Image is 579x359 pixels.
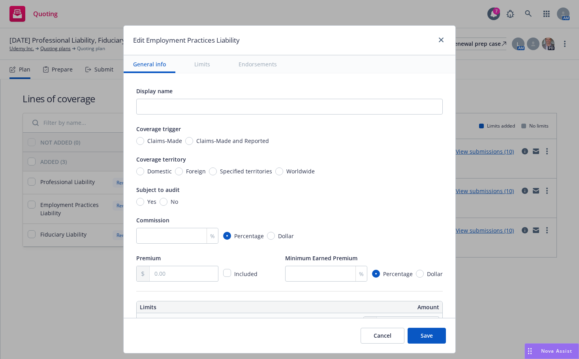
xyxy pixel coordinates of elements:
span: Dollar [278,232,294,240]
input: Specified territories [209,167,217,175]
button: Cancel [361,328,404,344]
span: Dollar [427,270,443,278]
span: Commission [136,216,169,224]
span: Percentage [383,270,413,278]
input: Domestic [136,167,144,175]
input: Claims-Made [136,137,144,145]
span: Claims-Made [147,137,182,145]
input: Worldwide [275,167,283,175]
input: Claims-Made and Reported [185,137,193,145]
input: No [160,198,167,206]
input: Yes [136,198,144,206]
a: close [436,35,446,45]
h1: Edit Employment Practices Liability [133,35,240,45]
input: Dollar [267,232,275,240]
span: Premium [136,254,161,262]
span: Included [234,270,258,278]
input: Foreign [175,167,183,175]
button: Limits [185,55,220,73]
span: Percentage [234,232,264,240]
span: Subject to audit [136,186,180,194]
input: 0.00 [377,317,439,328]
button: Endorsements [229,55,286,73]
input: Dollar [416,270,424,278]
div: Drag to move [525,344,535,359]
button: Nova Assist [524,343,579,359]
span: % [359,270,364,278]
span: Display name [136,87,173,95]
span: Domestic [147,167,172,175]
span: Minimum Earned Premium [285,254,357,262]
span: Foreign [186,167,206,175]
input: 0.00 [150,266,218,281]
th: Amount [293,301,442,313]
button: Save [408,328,446,344]
span: Claims-Made and Reported [196,137,269,145]
input: Percentage [372,270,380,278]
span: Worldwide [286,167,315,175]
span: No [171,197,178,206]
span: Coverage trigger [136,125,181,133]
span: Yes [147,197,156,206]
span: Nova Assist [541,348,572,354]
span: Coverage territory [136,156,186,163]
button: General info [124,55,175,73]
th: Limits [137,301,259,313]
span: % [210,232,215,240]
span: Specified territories [220,167,272,175]
input: Percentage [223,232,231,240]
